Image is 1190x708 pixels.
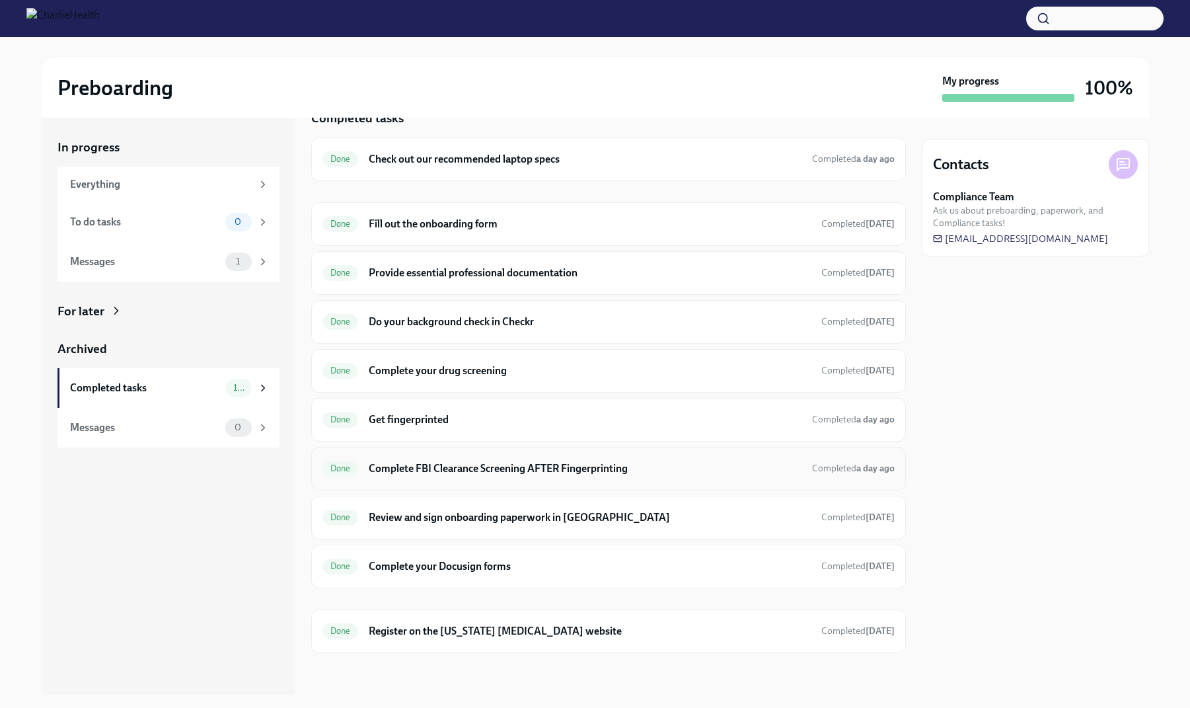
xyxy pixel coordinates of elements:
span: July 31st, 2025 09:21 [821,625,895,637]
span: Done [322,561,359,571]
span: 0 [227,422,249,432]
span: August 9th, 2025 10:52 [821,511,895,524]
strong: a day ago [856,153,895,165]
span: 1 [228,256,248,266]
span: Completed [821,625,895,637]
h6: Review and sign onboarding paperwork in [GEOGRAPHIC_DATA] [369,510,810,525]
span: Completed [821,512,895,523]
h3: 100% [1085,76,1133,100]
span: August 14th, 2025 16:54 [821,364,895,377]
span: August 14th, 2025 17:01 [821,266,895,279]
a: DoneRegister on the [US_STATE] [MEDICAL_DATA] websiteCompleted[DATE] [322,621,895,642]
span: Done [322,317,359,327]
span: Done [322,366,359,375]
span: Done [322,268,359,278]
strong: [DATE] [866,561,895,572]
a: DoneGet fingerprintedCompleteda day ago [322,409,895,430]
a: To do tasks0 [57,202,279,242]
a: Everything [57,167,279,202]
a: In progress [57,139,279,156]
span: Ask us about preboarding, paperwork, and Compliance tasks! [933,204,1138,229]
a: DoneComplete FBI Clearance Screening AFTER FingerprintingCompleteda day ago [322,458,895,479]
span: Completed [821,316,895,327]
span: Done [322,154,359,164]
strong: [DATE] [866,267,895,278]
span: Completed [821,365,895,376]
span: Completed [812,463,895,474]
span: Completed [821,218,895,229]
span: Done [322,626,359,636]
div: Messages [70,420,220,435]
h6: Complete your Docusign forms [369,559,810,574]
span: July 29th, 2025 17:39 [821,217,895,230]
div: To do tasks [70,215,220,229]
span: 0 [227,217,249,227]
span: Done [322,463,359,473]
span: 10 [225,383,252,393]
strong: [DATE] [866,625,895,637]
span: Done [322,414,359,424]
strong: Compliance Team [933,190,1014,204]
span: Completed [812,153,895,165]
h6: Register on the [US_STATE] [MEDICAL_DATA] website [369,624,810,639]
h6: Check out our recommended laptop specs [369,152,801,167]
span: August 18th, 2025 11:01 [812,153,895,165]
div: Completed tasks [70,381,220,395]
span: August 18th, 2025 10:59 [812,413,895,426]
h2: Preboarding [57,75,173,101]
span: August 18th, 2025 11:00 [812,462,895,475]
h6: Complete FBI Clearance Screening AFTER Fingerprinting [369,461,801,476]
strong: [DATE] [866,316,895,327]
a: DoneDo your background check in CheckrCompleted[DATE] [322,311,895,333]
div: Everything [70,177,252,192]
span: July 29th, 2025 07:12 [821,315,895,328]
strong: [DATE] [866,218,895,229]
a: DoneProvide essential professional documentationCompleted[DATE] [322,262,895,284]
span: Done [322,219,359,229]
strong: [DATE] [866,365,895,376]
span: July 31st, 2025 09:01 [821,560,895,572]
strong: [DATE] [866,512,895,523]
h6: Get fingerprinted [369,413,801,427]
h6: Provide essential professional documentation [369,266,810,280]
h6: Complete your drug screening [369,364,810,378]
h6: Fill out the onboarding form [369,217,810,231]
a: DoneComplete your Docusign formsCompleted[DATE] [322,556,895,577]
span: Completed [812,414,895,425]
a: Archived [57,340,279,358]
span: Completed [821,267,895,278]
strong: a day ago [856,463,895,474]
strong: My progress [942,74,999,89]
a: [EMAIL_ADDRESS][DOMAIN_NAME] [933,232,1108,245]
a: DoneCheck out our recommended laptop specsCompleteda day ago [322,149,895,170]
a: Messages1 [57,242,279,282]
div: For later [57,303,104,320]
span: Done [322,512,359,522]
img: CharlieHealth [26,8,100,29]
strong: a day ago [856,414,895,425]
a: For later [57,303,279,320]
h5: Completed tasks [311,110,404,127]
a: DoneComplete your drug screeningCompleted[DATE] [322,360,895,381]
span: Completed [821,561,895,572]
a: Messages0 [57,408,279,448]
a: DoneReview and sign onboarding paperwork in [GEOGRAPHIC_DATA]Completed[DATE] [322,507,895,528]
a: DoneFill out the onboarding formCompleted[DATE] [322,214,895,235]
a: Completed tasks10 [57,368,279,408]
div: Messages [70,255,220,269]
h4: Contacts [933,155,989,175]
h6: Do your background check in Checkr [369,315,810,329]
